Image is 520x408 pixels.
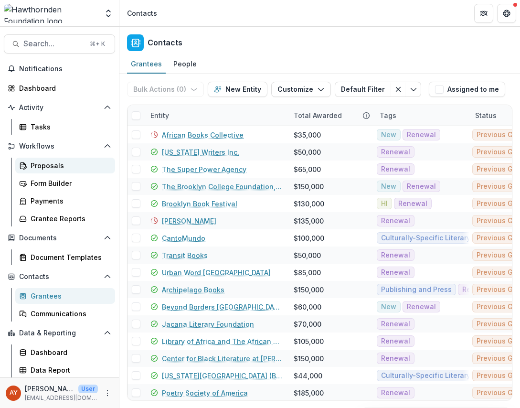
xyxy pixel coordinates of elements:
button: Open entity switcher [102,4,115,23]
span: Documents [19,234,100,242]
span: Renewal [381,217,410,225]
a: Grantee Reports [15,211,115,226]
button: Open Contacts [4,269,115,284]
a: African Books Collective [162,130,244,140]
span: Data & Reporting [19,329,100,337]
button: Notifications [4,61,115,76]
span: New [381,131,396,139]
div: Payments [31,196,107,206]
span: Contacts [19,273,100,281]
button: Search... [4,34,115,54]
div: Total Awarded [288,105,374,126]
a: The Super Power Agency [162,164,246,174]
a: Transit Books [162,250,208,260]
button: Clear filter [391,82,406,97]
div: $44,000 [294,371,322,381]
div: Entity [145,105,288,126]
p: [PERSON_NAME] [25,384,74,394]
div: Grantees [127,57,166,71]
div: Tasks [31,122,107,132]
div: $130,000 [294,199,324,209]
div: $100,000 [294,233,324,243]
div: $70,000 [294,319,321,329]
img: Hawthornden Foundation logo [4,4,98,23]
div: Entity [145,110,175,120]
a: Beyond Borders [GEOGRAPHIC_DATA] ([GEOGRAPHIC_DATA]) [162,302,282,312]
span: Search... [23,39,84,48]
a: Library of Africa and The African Diaspora [162,336,282,346]
p: User [78,385,98,393]
span: Renewal [398,200,427,208]
span: Renewal [381,389,410,397]
a: Document Templates [15,249,115,265]
a: Center for Black Literature at [PERSON_NAME][GEOGRAPHIC_DATA] CUNY [162,354,282,364]
div: $150,000 [294,182,324,192]
div: $150,000 [294,285,324,295]
a: Grantees [127,55,166,74]
span: Renewal [381,320,410,328]
div: People [170,57,201,71]
span: New [381,303,396,311]
div: $135,000 [294,216,324,226]
span: Renewal [381,148,410,156]
span: Renewal [381,337,410,345]
a: CantoMundo [162,233,205,243]
a: [PERSON_NAME] [162,216,216,226]
a: The Brooklyn College Foundation, Inc. [162,182,282,192]
span: Renewal [381,165,410,173]
div: $185,000 [294,388,324,398]
div: Communications [31,309,107,319]
a: Dashboard [4,80,115,96]
h2: Contacts [148,38,182,47]
div: Andreas Yuíza [10,390,18,396]
span: Publishing and Press [381,286,452,294]
div: Contacts [127,8,157,18]
div: Tags [374,105,469,126]
a: People [170,55,201,74]
a: Form Builder [15,175,115,191]
div: $35,000 [294,130,321,140]
a: Archipelago Books [162,285,224,295]
span: New [381,183,396,191]
div: Tags [374,110,402,120]
span: Notifications [19,65,111,73]
a: Jacana Literary Foundation [162,319,254,329]
div: Grantees [31,291,107,301]
a: Grantees [15,288,115,304]
div: Total Awarded [288,110,348,120]
a: Brooklyn Book Festival [162,199,237,209]
a: Payments [15,193,115,209]
span: Activity [19,104,100,112]
div: Grantee Reports [31,214,107,224]
span: Renewal [407,131,436,139]
div: Status [469,110,502,120]
div: $50,000 [294,147,321,157]
button: Open Data & Reporting [4,325,115,341]
div: ⌘ + K [88,39,107,49]
div: Dashboard [19,83,107,93]
span: Renewal [462,286,491,294]
a: Proposals [15,158,115,173]
a: Data Report [15,362,115,378]
div: $60,000 [294,302,321,312]
span: Workflows [19,142,100,150]
div: Proposals [31,161,107,171]
span: HI [381,200,388,208]
div: $105,000 [294,336,324,346]
button: New Entity [208,82,267,97]
div: Form Builder [31,178,107,188]
button: Get Help [497,4,516,23]
button: Bulk Actions (0) [127,82,204,97]
span: Culturally-Specific Literary Organization [381,372,516,380]
button: Partners [474,4,493,23]
a: [US_STATE][GEOGRAPHIC_DATA] (Black Portraiture[s]) [162,371,282,381]
div: Dashboard [31,347,107,357]
a: Dashboard [15,344,115,360]
span: Renewal [407,183,436,191]
a: [US_STATE] Writers Inc. [162,147,239,157]
div: Document Templates [31,252,107,262]
button: Open Documents [4,230,115,246]
span: Renewal [381,268,410,277]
